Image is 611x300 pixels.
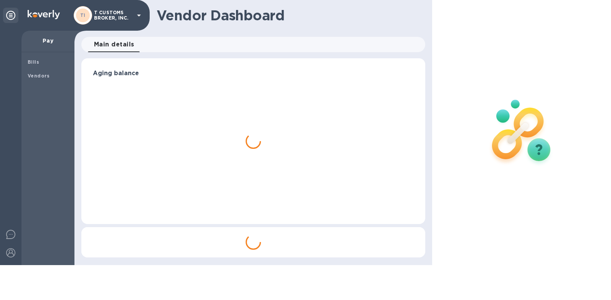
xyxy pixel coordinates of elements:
[28,73,50,79] b: Vendors
[28,59,39,65] b: Bills
[28,10,60,19] img: Logo
[3,8,18,23] div: Unpin categories
[157,7,420,23] h1: Vendor Dashboard
[93,70,414,77] h3: Aging balance
[28,37,68,45] p: Pay
[94,39,134,50] span: Main details
[94,10,132,21] p: T CUSTOMS BROKER, INC.
[80,12,86,18] b: TI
